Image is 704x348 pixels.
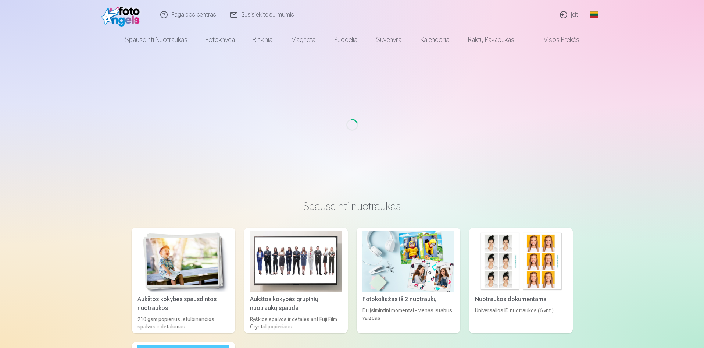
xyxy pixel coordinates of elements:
[247,295,345,313] div: Aukštos kokybės grupinių nuotraukų spauda
[250,231,342,292] img: Aukštos kokybės grupinių nuotraukų spauda
[137,231,229,292] img: Aukštos kokybės spausdintos nuotraukos
[282,29,325,50] a: Magnetai
[523,29,588,50] a: Visos prekės
[459,29,523,50] a: Raktų pakabukas
[360,295,457,304] div: Fotokoliažas iš 2 nuotraukų
[360,307,457,330] div: Du įsimintini momentai - vienas įstabus vaizdas
[325,29,367,50] a: Puodeliai
[247,316,345,330] div: Ryškios spalvos ir detalės ant Fuji Film Crystal popieriaus
[137,200,567,213] h3: Spausdinti nuotraukas
[116,29,196,50] a: Spausdinti nuotraukas
[101,3,144,27] img: /fa2
[132,228,235,333] a: Aukštos kokybės spausdintos nuotraukos Aukštos kokybės spausdintos nuotraukos210 gsm popierius, s...
[472,295,570,304] div: Nuotraukos dokumentams
[469,228,573,333] a: Nuotraukos dokumentamsNuotraukos dokumentamsUniversalios ID nuotraukos (6 vnt.)
[411,29,459,50] a: Kalendoriai
[135,316,232,330] div: 210 gsm popierius, stulbinančios spalvos ir detalumas
[367,29,411,50] a: Suvenyrai
[135,295,232,313] div: Aukštos kokybės spausdintos nuotraukos
[244,29,282,50] a: Rinkiniai
[475,231,567,292] img: Nuotraukos dokumentams
[196,29,244,50] a: Fotoknyga
[472,307,570,330] div: Universalios ID nuotraukos (6 vnt.)
[362,231,454,292] img: Fotokoliažas iš 2 nuotraukų
[357,228,460,333] a: Fotokoliažas iš 2 nuotraukųFotokoliažas iš 2 nuotraukųDu įsimintini momentai - vienas įstabus vai...
[244,228,348,333] a: Aukštos kokybės grupinių nuotraukų spaudaAukštos kokybės grupinių nuotraukų spaudaRyškios spalvos...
